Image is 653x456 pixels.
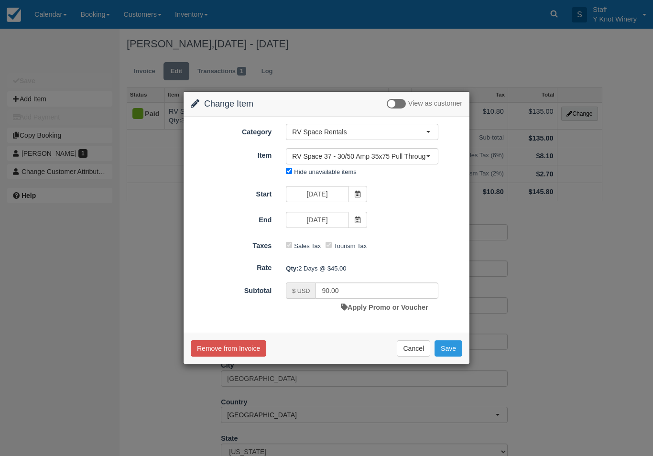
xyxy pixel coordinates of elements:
[286,265,298,272] strong: Qty
[184,124,279,137] label: Category
[184,238,279,251] label: Taxes
[184,147,279,161] label: Item
[294,242,321,250] label: Sales Tax
[408,100,462,108] span: View as customer
[184,212,279,225] label: End
[294,168,356,175] label: Hide unavailable items
[204,99,253,109] span: Change Item
[292,288,310,294] small: $ USD
[397,340,430,357] button: Cancel
[334,242,367,250] label: Tourism Tax
[292,152,426,161] span: RV Space 37 - 30/50 Amp 35x75 Pull Through
[341,304,428,311] a: Apply Promo or Voucher
[184,282,279,296] label: Subtotal
[292,127,426,137] span: RV Space Rentals
[286,124,438,140] button: RV Space Rentals
[286,148,438,164] button: RV Space 37 - 30/50 Amp 35x75 Pull Through
[184,260,279,273] label: Rate
[184,186,279,199] label: Start
[191,340,266,357] button: Remove from Invoice
[279,261,469,276] div: 2 Days @ $45.00
[435,340,462,357] button: Save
